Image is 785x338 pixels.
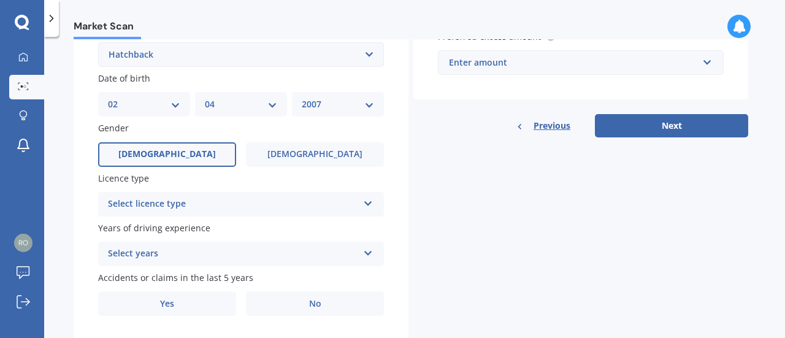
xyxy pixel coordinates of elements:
[14,234,33,252] img: 23ef4ab13b9f2f0f39defd2fde1a7e11
[267,149,362,159] span: [DEMOGRAPHIC_DATA]
[98,272,253,283] span: Accidents or claims in the last 5 years
[118,149,216,159] span: [DEMOGRAPHIC_DATA]
[98,172,149,184] span: Licence type
[449,56,698,69] div: Enter amount
[74,20,141,37] span: Market Scan
[98,72,150,84] span: Date of birth
[309,299,321,309] span: No
[160,299,174,309] span: Yes
[98,222,210,234] span: Years of driving experience
[98,123,129,134] span: Gender
[595,114,748,137] button: Next
[534,117,570,135] span: Previous
[108,247,358,261] div: Select years
[108,197,358,212] div: Select licence type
